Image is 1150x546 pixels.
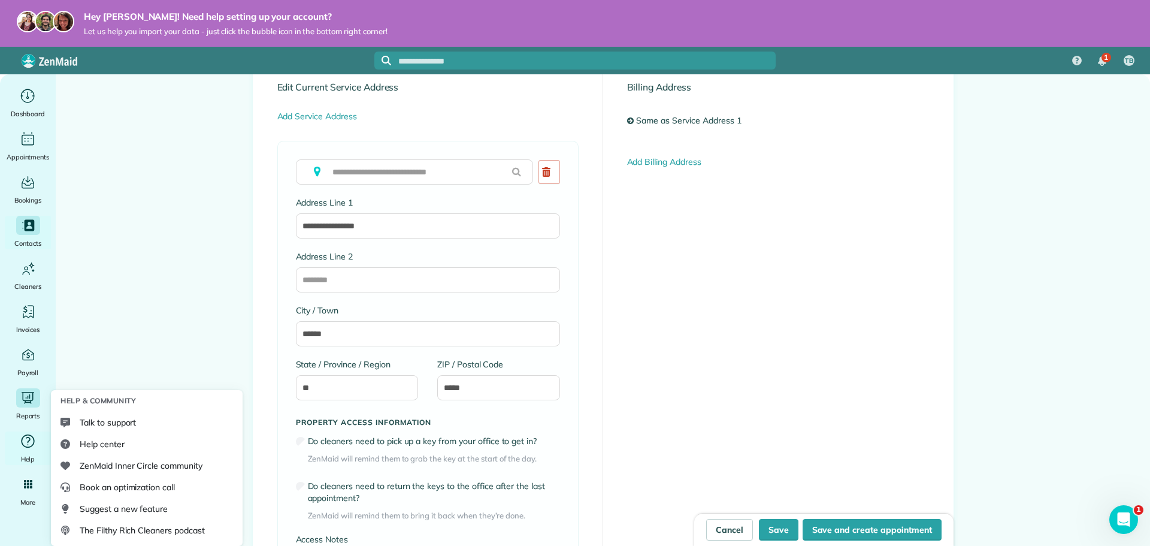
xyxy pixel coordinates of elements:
a: The Filthy Rich Cleaners podcast [56,520,238,541]
label: Do cleaners need to pick up a key from your office to get in? [308,435,560,447]
span: ZenMaid will remind them to bring it back when they’re done. [308,510,560,522]
span: More [20,496,35,508]
span: Invoices [16,324,40,336]
a: Reports [5,388,51,422]
span: Cleaners [14,280,41,292]
h5: Property access information [296,418,560,426]
img: maria-72a9807cf96188c08ef61303f053569d2e2a8a1cde33d635c8a3ac13582a053d.jpg [17,11,38,32]
input: Do cleaners need to pick up a key from your office to get in? [296,437,305,447]
span: 1 [1104,53,1108,62]
a: Suggest a new feature [56,498,238,520]
label: Do cleaners need to return the keys to the office after the last appointment? [308,480,560,504]
a: ZenMaid Inner Circle community [56,455,238,476]
span: 1 [1134,505,1143,515]
span: The Filthy Rich Cleaners podcast [80,524,205,536]
label: Access Notes [296,533,560,545]
a: Bookings [5,173,51,206]
img: michelle-19f622bdf1676172e81f8f8fba1fb50e276960ebfe0243fe18214015130c80e4.jpg [53,11,74,32]
span: Payroll [17,367,39,379]
span: Help & Community [60,395,136,407]
a: Add Billing Address [627,156,701,167]
a: Help center [56,433,238,455]
a: Dashboard [5,86,51,120]
span: Book an optimization call [80,481,175,493]
span: Help center [80,438,125,450]
a: Same as Service Address 1 [633,110,750,132]
button: Save and create appointment [803,519,942,541]
input: Do cleaners need to return the keys to the office after the last appointment? [296,482,305,491]
a: Help [5,432,51,465]
span: Dashboard [11,108,45,120]
span: Let us help you import your data - just click the bubble icon in the bottom right corner! [84,26,388,37]
img: jorge-587dff0eeaa6aab1f244e6dc62b8924c3b6ad411094392a53c71c6c4a576187d.jpg [35,11,56,32]
div: 1 unread notifications [1090,48,1115,74]
a: Cleaners [5,259,51,292]
span: Help [21,453,35,465]
a: Appointments [5,129,51,163]
label: Address Line 1 [296,197,560,209]
span: Suggest a new feature [80,503,168,515]
span: ZenMaid will remind them to grab the key at the start of the day. [308,453,560,465]
span: Appointments [7,151,50,163]
button: Save [759,519,798,541]
a: Cancel [706,519,753,541]
span: Reports [16,410,40,422]
span: Bookings [14,194,42,206]
strong: Hey [PERSON_NAME]! Need help setting up your account? [84,11,388,23]
h4: Edit Current Service Address [277,82,579,92]
a: Add Service Address [277,111,357,122]
iframe: Intercom live chat [1109,505,1138,534]
a: Contacts [5,216,51,249]
a: Payroll [5,345,51,379]
label: State / Province / Region [296,358,419,370]
button: Focus search [374,56,391,65]
h4: Billing Address [627,82,929,92]
nav: Main [1063,47,1150,74]
span: Contacts [14,237,41,249]
span: Talk to support [80,417,136,429]
a: Book an optimization call [56,476,238,498]
span: ZenMaid Inner Circle community [80,460,202,472]
label: ZIP / Postal Code [437,358,560,370]
span: TB [1125,56,1133,66]
a: Invoices [5,302,51,336]
svg: Focus search [382,56,391,65]
label: Address Line 2 [296,251,560,263]
label: City / Town [296,304,560,316]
